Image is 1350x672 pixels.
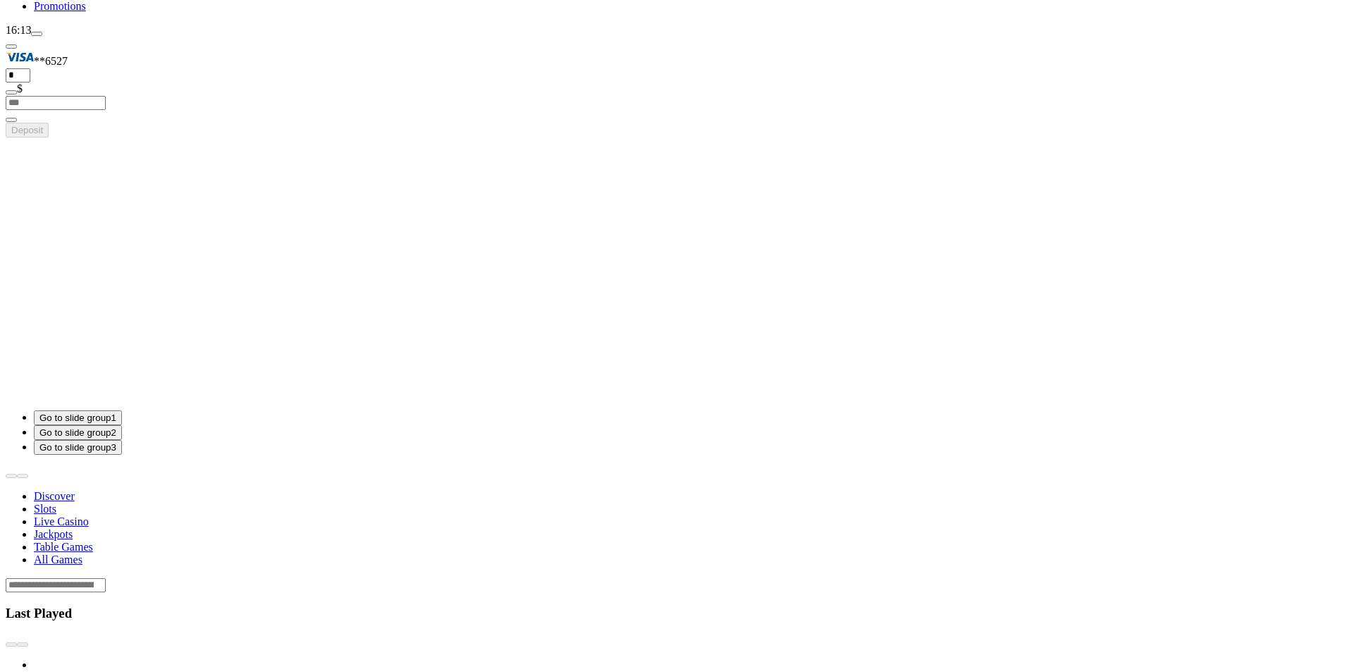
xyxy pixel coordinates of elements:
[34,410,122,425] button: Go to slide group1
[6,118,17,122] button: eye icon
[34,490,75,502] a: Discover
[11,125,43,135] span: Deposit
[34,554,82,566] a: All Games
[34,425,122,440] button: Go to slide group2
[39,427,116,438] span: Go to slide group 2
[6,578,106,592] input: Search
[6,606,1344,621] h3: Last Played
[6,466,1344,566] nav: Lobby
[34,541,93,553] a: Table Games
[34,515,89,527] a: Live Casino
[6,24,31,36] span: 16:13
[34,440,122,455] button: Go to slide group3
[39,442,116,453] span: Go to slide group 3
[34,528,73,540] a: Jackpots
[6,44,17,49] button: Hide quick deposit form
[6,474,17,478] button: prev slide
[6,123,49,138] button: Deposit
[6,49,34,65] img: Visa
[39,413,116,423] span: Go to slide group 1
[17,642,28,647] button: next slide
[6,90,17,94] button: eye icon
[34,503,56,515] a: Slots
[17,474,28,478] button: next slide
[6,642,17,647] button: prev slide
[6,466,1344,592] header: Lobby
[17,83,23,94] span: $
[31,32,42,36] button: menu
